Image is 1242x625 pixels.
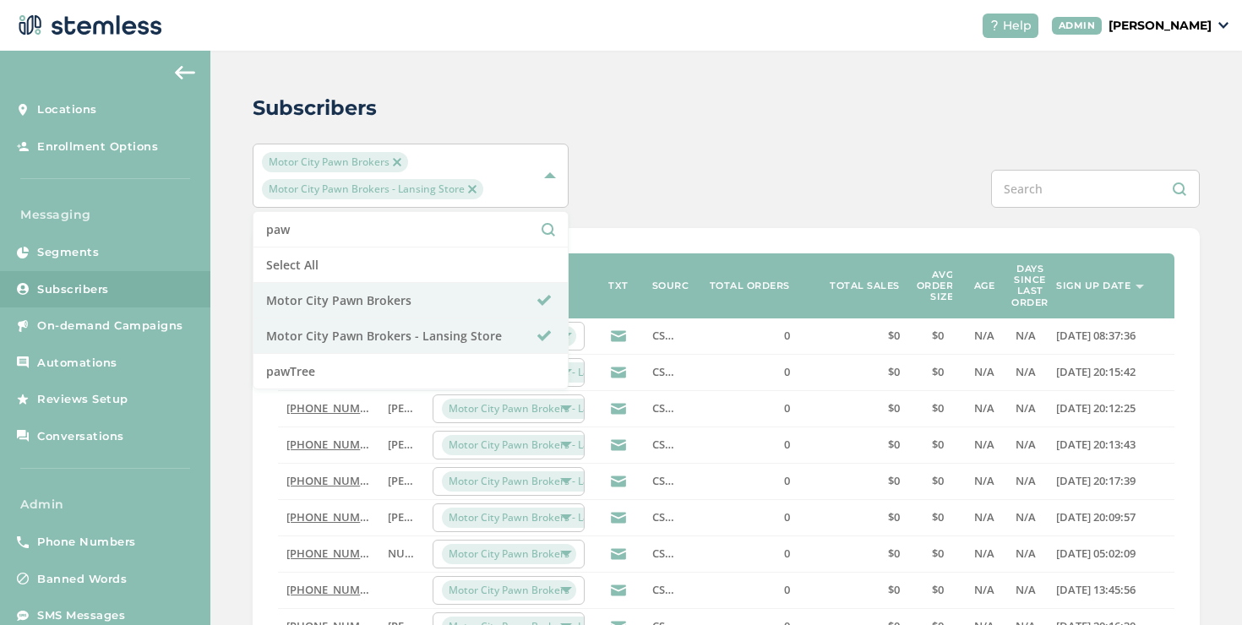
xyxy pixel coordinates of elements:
[253,354,568,389] li: pawTree
[652,280,695,291] label: Source
[652,437,680,452] label: CSV Import List
[652,365,680,379] label: CSV Import List
[888,328,900,343] span: $0
[697,546,790,561] label: 0
[1011,583,1039,597] label: N/A
[784,437,790,452] span: 0
[807,546,900,561] label: $0
[1056,546,1166,561] label: 2022-09-17 05:02:09
[961,365,994,379] label: N/A
[1016,364,1036,379] span: N/A
[442,435,651,455] span: Motor City Pawn Brokers - Lansing Store
[286,510,371,524] label: (989) 472-3574
[442,399,651,419] span: Motor City Pawn Brokers - Lansing Store
[652,400,732,416] span: CSV Import List
[807,437,900,452] label: $0
[388,473,474,488] span: [PERSON_NAME]
[286,583,371,597] label: (248) 212-4204
[652,583,680,597] label: CSV Import List
[286,437,384,452] a: [PHONE_NUMBER]
[784,400,790,416] span: 0
[1056,328,1136,343] span: [DATE] 08:37:36
[784,546,790,561] span: 0
[932,364,944,379] span: $0
[917,546,945,561] label: $0
[1016,328,1036,343] span: N/A
[652,401,680,416] label: CSV Import List
[1056,364,1136,379] span: [DATE] 20:15:42
[37,101,97,118] span: Locations
[652,328,732,343] span: CSV Import List
[807,510,900,524] label: $0
[710,280,790,291] label: Total orders
[286,401,371,416] label: (989) 721-5882
[652,473,732,488] span: CSV Import List
[784,364,790,379] span: 0
[1056,437,1166,452] label: 2025-09-30 20:13:43
[286,474,371,488] label: (517) 410-4194
[1003,17,1032,35] span: Help
[917,365,945,379] label: $0
[262,179,483,199] span: Motor City Pawn Brokers - Lansing Store
[175,66,195,79] img: icon-arrow-back-accent-c549486e.svg
[388,437,474,452] span: [PERSON_NAME]
[1011,264,1049,308] label: Days since last order
[917,437,945,452] label: $0
[932,509,944,524] span: $0
[932,437,944,452] span: $0
[286,437,371,452] label: (989) 323-7644
[286,400,384,416] a: [PHONE_NUMBER]
[37,571,127,588] span: Banned Words
[652,364,732,379] span: CSV Import List
[1011,510,1039,524] label: N/A
[784,582,790,597] span: 0
[974,473,994,488] span: N/A
[37,281,109,298] span: Subscribers
[784,328,790,343] span: 0
[961,546,994,561] label: N/A
[1016,473,1036,488] span: N/A
[807,401,900,416] label: $0
[974,437,994,452] span: N/A
[888,582,900,597] span: $0
[1158,544,1242,625] div: Chat Widget
[1056,365,1166,379] label: 2025-09-30 20:15:42
[932,328,944,343] span: $0
[253,247,568,283] li: Select All
[468,185,477,193] img: icon-close-accent-8a337256.svg
[697,401,790,416] label: 0
[1011,546,1039,561] label: N/A
[388,509,474,524] span: [PERSON_NAME]
[917,510,945,524] label: $0
[961,401,994,416] label: N/A
[974,364,994,379] span: N/A
[1011,365,1039,379] label: N/A
[1056,473,1136,488] span: [DATE] 20:17:39
[608,280,629,291] label: TXT
[1016,582,1036,597] span: N/A
[917,401,945,416] label: $0
[652,437,732,452] span: CSV Import List
[961,474,994,488] label: N/A
[1016,546,1036,561] span: N/A
[917,329,945,343] label: $0
[652,329,680,343] label: CSV Import List
[888,509,900,524] span: $0
[388,474,416,488] label: Marcus Robart
[888,473,900,488] span: $0
[974,280,995,291] label: Age
[888,437,900,452] span: $0
[1056,437,1136,452] span: [DATE] 20:13:43
[37,139,158,155] span: Enrollment Options
[652,510,680,524] label: CSV Import List
[37,244,99,261] span: Segments
[652,509,732,524] span: CSV Import List
[974,400,994,416] span: N/A
[37,534,136,551] span: Phone Numbers
[974,509,994,524] span: N/A
[974,546,994,561] span: N/A
[1052,17,1103,35] div: ADMIN
[388,510,416,524] label: Robert Davis
[652,546,680,561] label: CSV Import List
[961,583,994,597] label: N/A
